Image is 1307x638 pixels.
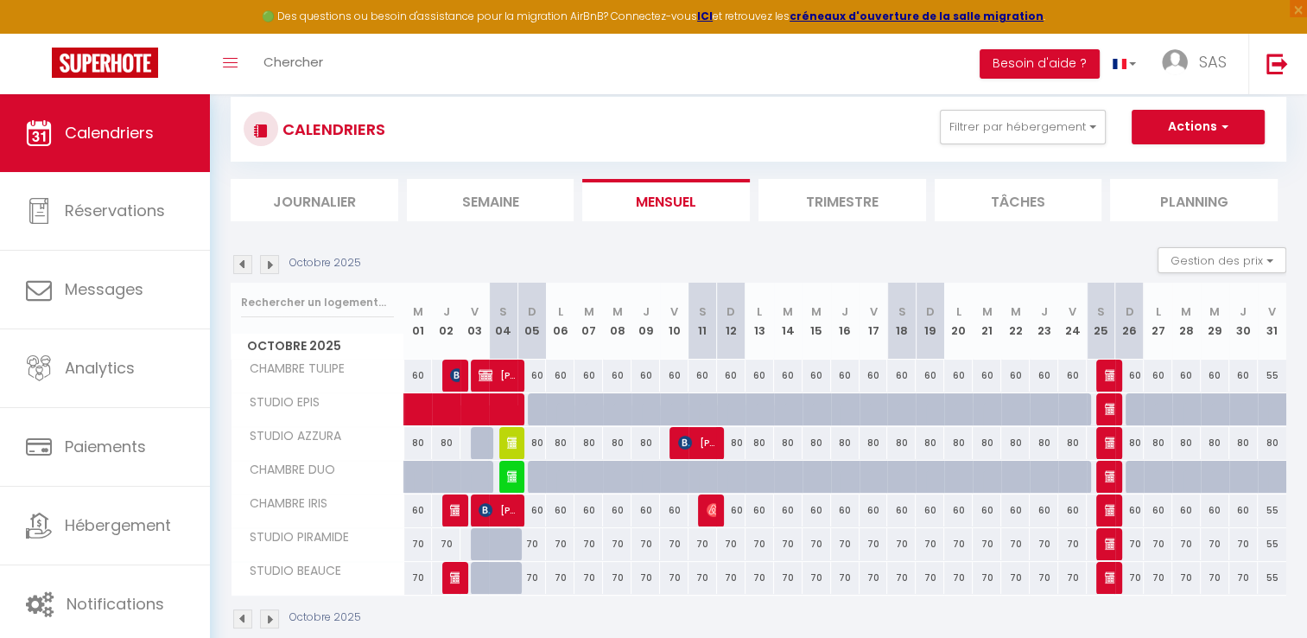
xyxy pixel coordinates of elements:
div: 60 [803,494,831,526]
span: [PERSON_NAME] [678,426,716,459]
div: 60 [603,494,631,526]
div: 80 [432,427,460,459]
span: [PERSON_NAME] [479,359,517,392]
abbr: V [471,303,479,320]
div: 70 [1144,562,1172,594]
button: Ouvrir le widget de chat LiveChat [14,7,66,59]
div: 55 [1258,360,1286,392]
abbr: M [783,303,793,320]
div: 70 [1001,562,1030,594]
abbr: D [1125,303,1133,320]
div: 70 [517,528,546,560]
strong: créneaux d'ouverture de la salle migration [790,9,1044,23]
li: Trimestre [758,179,926,221]
div: 70 [860,562,888,594]
div: 60 [574,360,603,392]
div: 70 [546,562,574,594]
th: 23 [1030,283,1058,360]
div: 60 [803,360,831,392]
abbr: J [841,303,848,320]
p: Octobre 2025 [289,609,361,626]
div: 60 [660,494,688,526]
th: 29 [1201,283,1229,360]
div: 70 [688,562,717,594]
div: 80 [887,427,916,459]
div: 80 [1172,427,1201,459]
div: 60 [1144,494,1172,526]
span: Hébergement [65,514,171,536]
div: 70 [1115,562,1144,594]
div: 70 [774,528,803,560]
span: [PERSON_NAME] [479,494,517,526]
div: 70 [1030,528,1058,560]
div: 60 [1030,494,1058,526]
div: 60 [603,360,631,392]
abbr: S [699,303,707,320]
div: 60 [887,360,916,392]
div: 60 [887,494,916,526]
input: Rechercher un logement... [241,287,394,318]
abbr: J [443,303,450,320]
abbr: J [642,303,649,320]
div: 80 [774,427,803,459]
div: 80 [860,427,888,459]
div: 70 [745,562,774,594]
th: 15 [803,283,831,360]
th: 30 [1229,283,1258,360]
th: 19 [916,283,944,360]
div: 60 [1030,360,1058,392]
th: 08 [603,283,631,360]
li: Journalier [231,179,398,221]
button: Gestion des prix [1158,247,1286,273]
abbr: M [982,303,993,320]
div: 80 [1030,427,1058,459]
div: 70 [774,562,803,594]
button: Filtrer par hébergement [940,110,1106,144]
div: 70 [404,562,433,594]
div: 60 [944,494,973,526]
abbr: J [1240,303,1247,320]
span: [PERSON_NAME] [1105,392,1114,425]
span: Notifications [67,593,164,615]
th: 28 [1172,283,1201,360]
span: Analytics [65,357,135,379]
li: Tâches [935,179,1102,221]
abbr: J [1041,303,1048,320]
div: 60 [631,360,660,392]
div: 60 [688,360,717,392]
span: [PERSON_NAME] [1105,460,1114,493]
h3: CALENDRIERS [278,110,385,149]
span: [PERSON_NAME] [1105,426,1114,459]
div: 70 [1201,562,1229,594]
div: 70 [831,562,860,594]
a: ICI [697,9,713,23]
div: 80 [1229,427,1258,459]
button: Actions [1132,110,1265,144]
div: 70 [1229,528,1258,560]
div: 60 [745,360,774,392]
span: [PERSON_NAME] [1105,494,1114,526]
abbr: V [1069,303,1076,320]
div: 70 [717,528,745,560]
div: 70 [973,528,1001,560]
th: 01 [404,283,433,360]
span: STUDIO BEAUCE [234,562,346,581]
th: 18 [887,283,916,360]
div: 60 [973,360,1001,392]
span: CHAMBRE TULIPE [234,360,349,379]
abbr: S [499,303,507,320]
span: SAS [1199,51,1227,73]
div: 60 [1229,494,1258,526]
div: 70 [660,562,688,594]
div: 70 [574,562,603,594]
div: 80 [603,427,631,459]
abbr: V [1268,303,1276,320]
div: 80 [1144,427,1172,459]
abbr: L [558,303,563,320]
span: [PERSON_NAME] [707,494,716,526]
abbr: V [869,303,877,320]
div: 60 [1172,360,1201,392]
span: Calendriers [65,122,154,144]
abbr: M [811,303,822,320]
abbr: M [1011,303,1021,320]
